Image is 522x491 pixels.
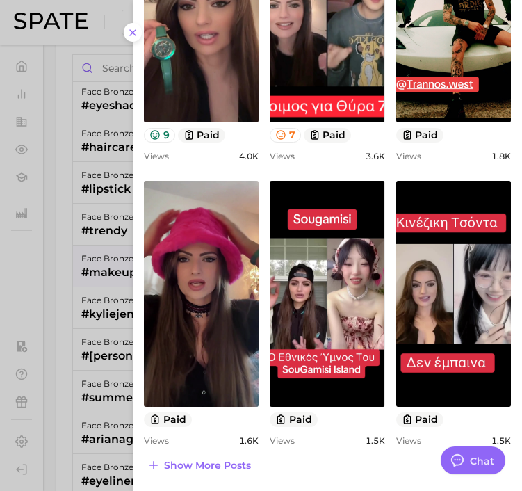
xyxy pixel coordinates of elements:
[144,128,175,143] button: 9
[270,435,295,446] span: Views
[304,128,352,143] button: paid
[270,151,295,161] span: Views
[239,151,259,161] span: 4.0k
[491,435,511,446] span: 1.5k
[270,128,301,143] button: 7
[178,128,226,143] button: paid
[239,435,259,446] span: 1.6k
[396,412,444,427] button: paid
[144,456,254,475] button: Show more posts
[144,435,169,446] span: Views
[144,412,192,427] button: paid
[164,460,251,472] span: Show more posts
[396,151,421,161] span: Views
[366,151,385,161] span: 3.6k
[270,412,318,427] button: paid
[491,151,511,161] span: 1.8k
[366,435,385,446] span: 1.5k
[396,435,421,446] span: Views
[144,151,169,161] span: Views
[396,128,444,143] button: paid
